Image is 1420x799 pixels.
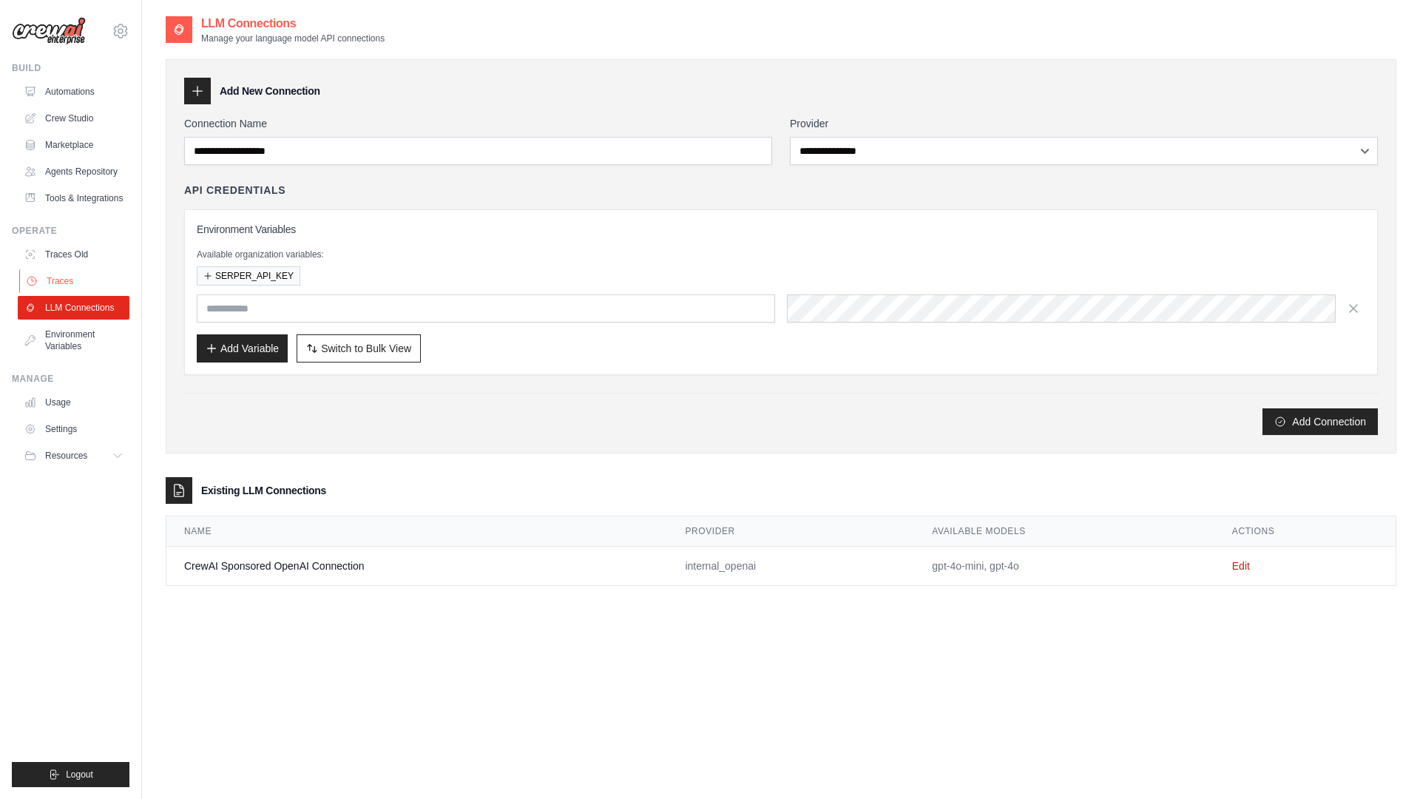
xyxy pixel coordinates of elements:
[220,84,320,98] h3: Add New Connection
[18,160,129,183] a: Agents Repository
[12,225,129,237] div: Operate
[1262,408,1378,435] button: Add Connection
[667,516,914,547] th: Provider
[12,62,129,74] div: Build
[18,133,129,157] a: Marketplace
[66,769,93,781] span: Logout
[197,222,1365,237] h3: Environment Variables
[18,243,129,266] a: Traces Old
[1232,560,1250,572] a: Edit
[18,107,129,130] a: Crew Studio
[166,547,667,586] td: CrewAI Sponsored OpenAI Connection
[197,266,300,286] button: SERPER_API_KEY
[790,116,1378,131] label: Provider
[184,116,772,131] label: Connection Name
[12,373,129,385] div: Manage
[18,80,129,104] a: Automations
[184,183,285,198] h4: API Credentials
[12,17,86,45] img: Logo
[19,269,131,293] a: Traces
[166,516,667,547] th: Name
[12,762,129,787] button: Logout
[197,249,1365,260] p: Available organization variables:
[18,444,129,468] button: Resources
[45,450,87,462] span: Resources
[18,391,129,414] a: Usage
[1214,516,1396,547] th: Actions
[667,547,914,586] td: internal_openai
[18,296,129,320] a: LLM Connections
[321,341,411,356] span: Switch to Bulk View
[18,186,129,210] a: Tools & Integrations
[297,334,421,363] button: Switch to Bulk View
[201,15,385,33] h2: LLM Connections
[18,417,129,441] a: Settings
[197,334,288,363] button: Add Variable
[201,33,385,44] p: Manage your language model API connections
[914,547,1214,586] td: gpt-4o-mini, gpt-4o
[914,516,1214,547] th: Available Models
[18,323,129,358] a: Environment Variables
[201,483,326,498] h3: Existing LLM Connections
